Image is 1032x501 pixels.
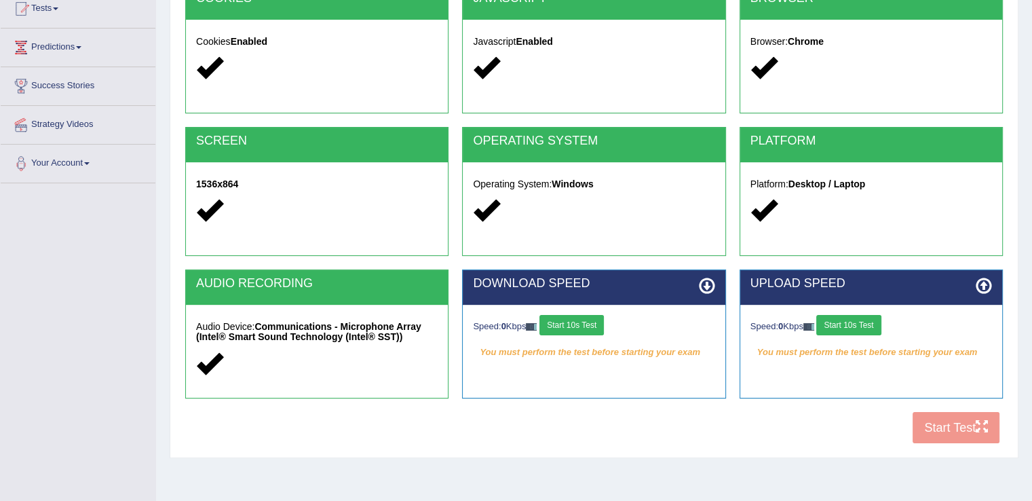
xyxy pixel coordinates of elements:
div: Speed: Kbps [473,315,714,339]
img: ajax-loader-fb-connection.gif [526,323,537,331]
h5: Cookies [196,37,438,47]
strong: Desktop / Laptop [788,179,866,189]
h5: Operating System: [473,179,714,189]
a: Strategy Videos [1,106,155,140]
a: Your Account [1,145,155,179]
a: Predictions [1,29,155,62]
div: Speed: Kbps [750,315,992,339]
button: Start 10s Test [816,315,881,335]
button: Start 10s Test [539,315,604,335]
h5: Audio Device: [196,322,438,343]
strong: Enabled [231,36,267,47]
h2: DOWNLOAD SPEED [473,277,714,291]
strong: 0 [778,321,783,331]
a: Success Stories [1,67,155,101]
strong: Communications - Microphone Array (Intel® Smart Sound Technology (Intel® SST)) [196,321,421,342]
strong: 0 [501,321,506,331]
h2: PLATFORM [750,134,992,148]
em: You must perform the test before starting your exam [473,342,714,363]
strong: Windows [552,179,593,189]
h2: UPLOAD SPEED [750,277,992,291]
h5: Browser: [750,37,992,47]
strong: Chrome [788,36,824,47]
h5: Platform: [750,179,992,189]
strong: Enabled [516,36,552,47]
em: You must perform the test before starting your exam [750,342,992,363]
img: ajax-loader-fb-connection.gif [803,323,814,331]
h2: SCREEN [196,134,438,148]
strong: 1536x864 [196,179,238,189]
h2: OPERATING SYSTEM [473,134,714,148]
h2: AUDIO RECORDING [196,277,438,291]
h5: Javascript [473,37,714,47]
